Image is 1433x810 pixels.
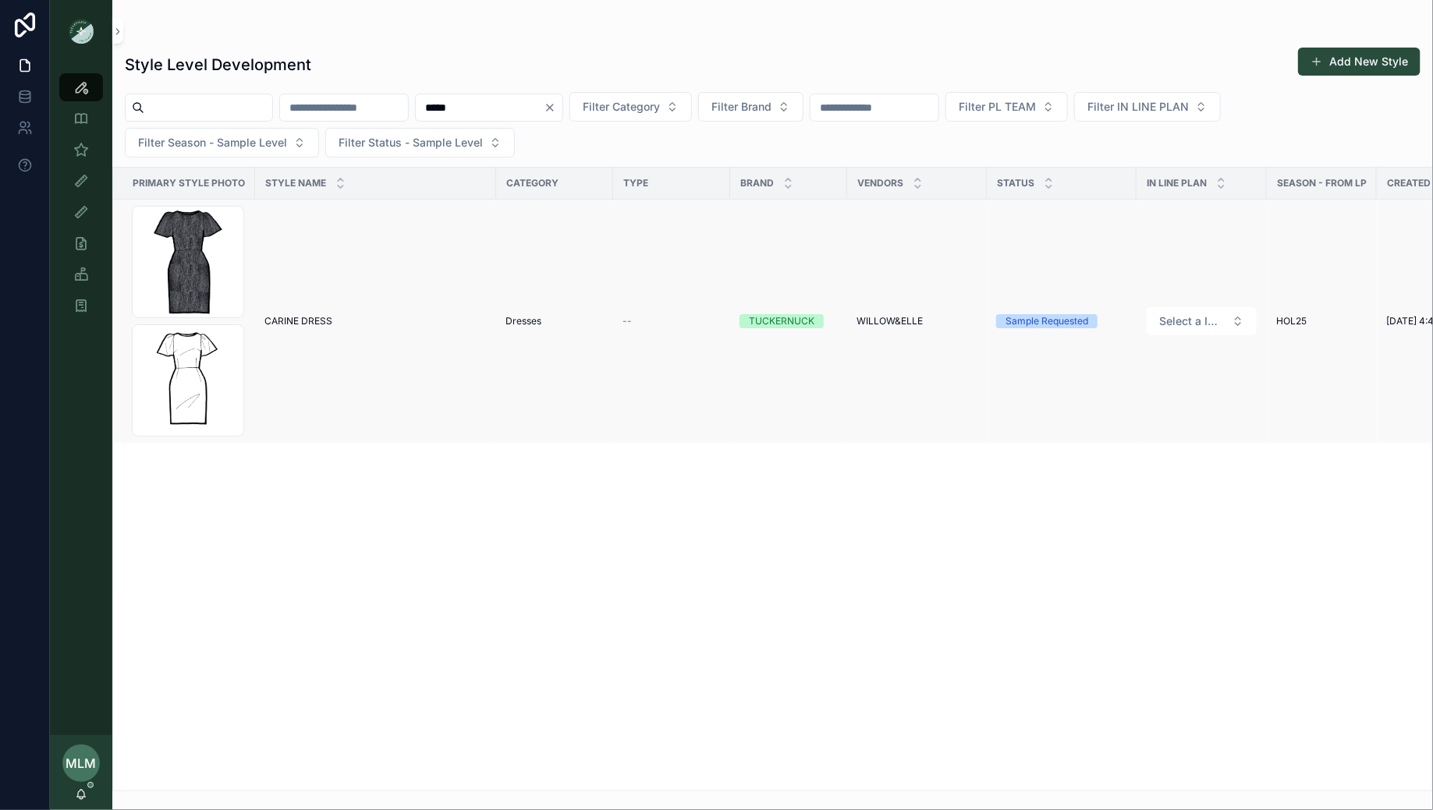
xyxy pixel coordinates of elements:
[959,99,1036,115] span: Filter PL TEAM
[1276,315,1307,327] span: HOL25
[623,315,721,327] a: --
[857,315,923,327] span: WILLOW&ELLE
[740,314,838,328] a: TUCKERNUCK
[857,315,977,327] a: WILLOW&ELLE
[1277,177,1367,189] span: Season - From LP
[857,177,903,189] span: Vendors
[569,92,692,122] button: Select Button
[1147,177,1207,189] span: IN LINE PLAN
[1087,99,1189,115] span: Filter IN LINE PLAN
[339,135,483,150] span: Filter Status - Sample Level
[583,99,660,115] span: Filter Category
[623,315,632,327] span: --
[1159,313,1225,329] span: Select a IN LINE PLAN
[740,177,774,189] span: Brand
[544,101,562,114] button: Clear
[711,99,771,115] span: Filter Brand
[125,54,311,76] h1: Style Level Development
[1298,48,1421,76] button: Add New Style
[698,92,803,122] button: Select Button
[996,314,1127,328] a: Sample Requested
[749,314,814,328] div: TUCKERNUCK
[506,177,559,189] span: Category
[997,177,1034,189] span: Status
[66,754,97,773] span: MLM
[50,62,112,340] div: scrollable content
[125,128,319,157] button: Select Button
[264,315,332,327] span: CARINE DRESS
[1074,92,1221,122] button: Select Button
[623,177,648,189] span: Type
[1006,314,1088,328] div: Sample Requested
[1147,307,1257,335] button: Select Button
[265,177,326,189] span: Style Name
[945,92,1068,122] button: Select Button
[69,19,94,44] img: App logo
[264,315,487,327] a: CARINE DRESS
[1276,315,1367,327] a: HOL25
[505,315,541,327] span: Dresses
[1146,306,1257,336] a: Select Button
[505,315,604,327] a: Dresses
[138,135,287,150] span: Filter Season - Sample Level
[325,128,515,157] button: Select Button
[133,177,245,189] span: Primary Style Photo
